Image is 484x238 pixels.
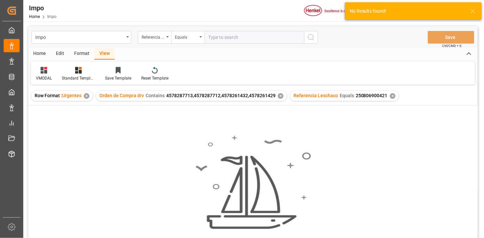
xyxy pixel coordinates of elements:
[32,31,131,44] button: open menu
[94,48,115,60] div: View
[442,43,462,48] span: Ctrl/CMD + S
[166,93,276,98] span: 4578287713,4578287712,4578261432,4578261429
[28,48,51,60] div: Home
[428,31,474,44] button: Save
[51,48,69,60] div: Edit
[294,93,338,98] span: Referencia Leschaco
[36,75,52,81] div: VMODAL
[138,31,171,44] button: open menu
[304,5,360,17] img: Henkel%20logo.jpg_1689854090.jpg
[35,93,62,98] span: Row Format :
[105,75,131,81] div: Save Template
[141,75,169,81] div: Reset Template
[29,3,57,13] div: Impo
[340,93,354,98] span: Equals
[142,33,164,40] div: Referencia Leschaco
[304,31,318,44] button: search button
[195,135,311,230] img: smooth_sailing.jpeg
[390,93,396,99] div: ✕
[35,33,124,41] div: Impo
[84,93,89,99] div: ✕
[175,33,197,40] div: Equals
[171,31,204,44] button: open menu
[69,48,94,60] div: Format
[62,75,95,81] div: Standard Templates
[278,93,284,99] div: ✕
[356,93,388,98] span: 250806900421
[62,93,81,98] span: Urgentes
[99,93,144,98] span: Orden de Compra drv
[146,93,165,98] span: Contains
[29,14,40,19] a: Home
[350,8,464,15] div: No Results found!
[204,31,304,44] input: Type to search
